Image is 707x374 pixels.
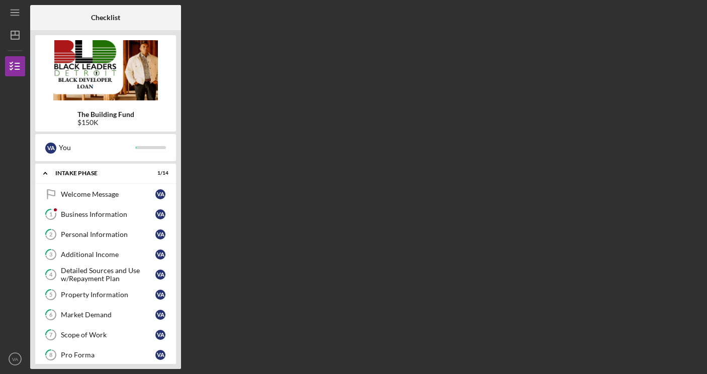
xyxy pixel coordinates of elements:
[40,184,171,204] a: Welcome MessageVA
[61,190,155,198] div: Welcome Message
[12,356,19,362] text: VA
[49,231,52,238] tspan: 2
[49,352,52,358] tspan: 8
[40,345,171,365] a: 8Pro FormaVA
[155,189,165,199] div: V A
[155,229,165,239] div: V A
[91,14,120,22] b: Checklist
[40,224,171,244] a: 2Personal InformationVA
[45,143,56,154] div: V A
[155,330,165,340] div: V A
[61,267,155,283] div: Detailed Sources and Use w/Repayment Plan
[40,285,171,305] a: 5Property InformationVA
[155,250,165,260] div: V A
[77,110,134,118] b: The Building Fund
[61,251,155,259] div: Additional Income
[40,204,171,224] a: 1Business InformationVA
[40,244,171,265] a: 3Additional IncomeVA
[155,350,165,360] div: V A
[155,310,165,320] div: V A
[55,170,143,176] div: Intake Phase
[155,270,165,280] div: V A
[155,209,165,219] div: V A
[150,170,168,176] div: 1 / 14
[49,292,52,298] tspan: 5
[49,252,52,258] tspan: 3
[77,118,134,127] div: $150K
[40,265,171,285] a: 4Detailed Sources and Use w/Repayment PlanVA
[59,139,136,156] div: You
[49,332,53,338] tspan: 7
[49,272,53,278] tspan: 4
[5,349,25,369] button: VA
[35,40,176,100] img: Product logo
[40,325,171,345] a: 7Scope of WorkVA
[61,351,155,359] div: Pro Forma
[61,291,155,299] div: Property Information
[61,311,155,319] div: Market Demand
[61,230,155,238] div: Personal Information
[49,312,53,318] tspan: 6
[61,331,155,339] div: Scope of Work
[61,210,155,218] div: Business Information
[155,290,165,300] div: V A
[40,305,171,325] a: 6Market DemandVA
[49,211,52,218] tspan: 1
